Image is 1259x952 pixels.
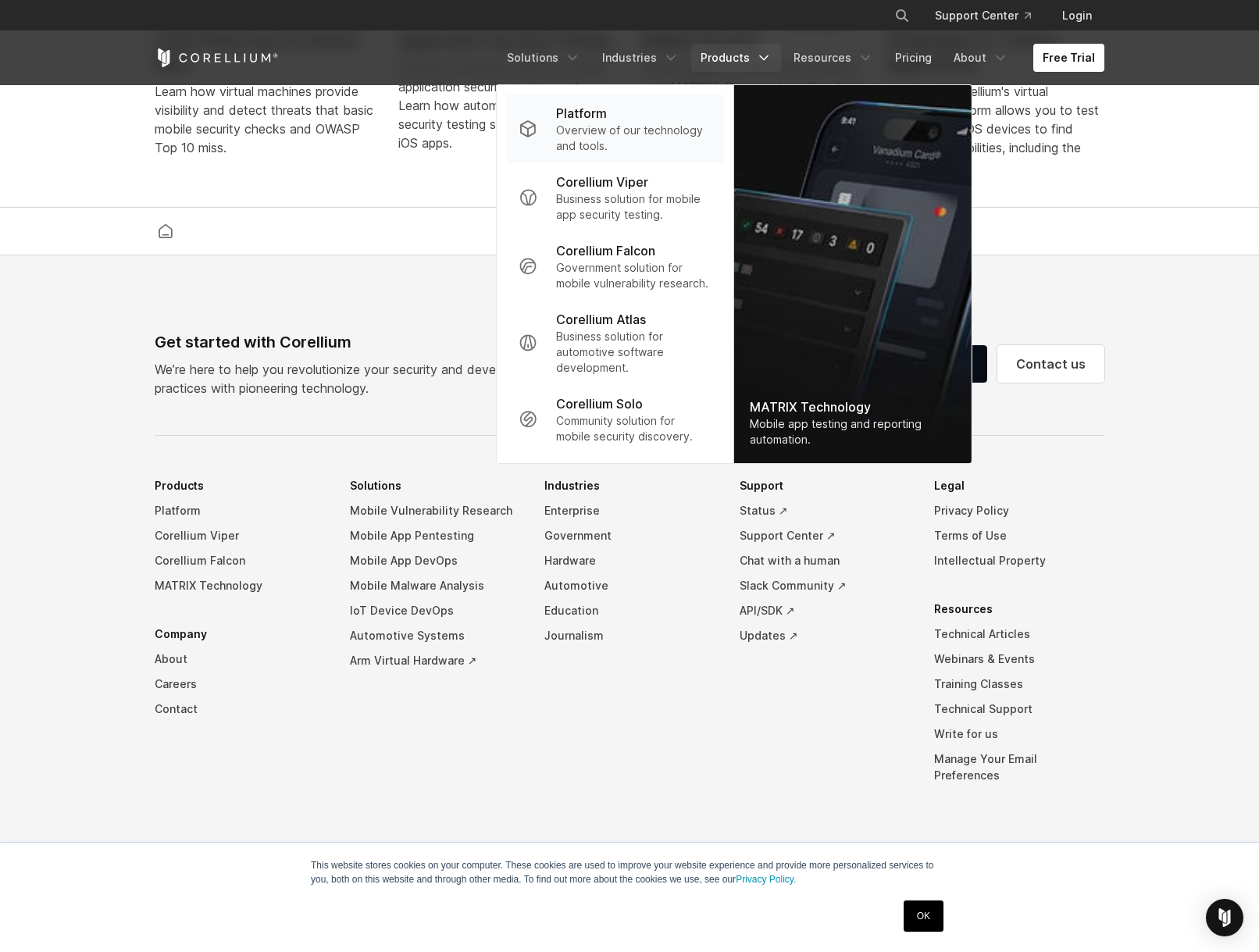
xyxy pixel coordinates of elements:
div: Learn how virtual machines provide visibility and detect threats that basic mobile security check... [155,82,373,157]
a: Login [1050,2,1104,30]
a: Education [544,598,715,623]
a: Contact us [997,345,1104,383]
a: Pricing [886,44,941,72]
a: Mobile App DevOps [350,548,520,573]
a: Corellium Atlas Business solution for automotive software development. [506,301,724,385]
div: Navigation Menu [876,2,1104,30]
a: About [944,44,1018,72]
a: Automotive [544,573,715,598]
a: Terms of Use [934,523,1104,548]
a: Arm Virtual Hardware ↗ [350,648,520,673]
a: About [155,647,325,672]
p: This website stores cookies on your computer. These cookies are used to improve your website expe... [311,858,948,886]
a: Corellium Viper Business solution for mobile app security testing. [506,163,724,232]
a: Privacy Policy [934,498,1104,523]
div: Navigation Menu [155,473,1104,811]
a: Write for us [934,722,1104,747]
a: Technical Articles [934,622,1104,647]
a: MATRIX Technology [155,573,325,598]
a: Support Center [922,2,1043,30]
p: Business solution for automotive software development. [556,329,712,376]
a: Updates ↗ [740,623,910,648]
p: We’re here to help you revolutionize your security and development practices with pioneering tech... [155,360,555,398]
a: Technical Support [934,697,1104,722]
a: Intellectual Property [934,548,1104,573]
a: Mobile Malware Analysis [350,573,520,598]
div: Get started with Corellium [155,330,555,354]
a: Privacy Policy. [736,874,796,885]
a: Careers [155,672,325,697]
a: Platform [155,498,325,523]
a: Enterprise [544,498,715,523]
a: OK [904,900,943,932]
a: Journalism [544,623,715,648]
p: Corellium Solo [556,394,643,413]
a: Products [691,44,781,72]
p: Overview of our technology and tools. [556,123,712,154]
a: Resources [784,44,883,72]
a: Slack Community ↗ [740,573,910,598]
a: Manage Your Email Preferences [934,747,1104,788]
p: Platform [556,104,607,123]
p: Community solution for mobile security discovery. [556,413,712,444]
a: Industries [593,44,688,72]
a: Training Classes [934,672,1104,697]
a: Corellium Falcon [155,548,325,573]
a: Automotive Systems [350,623,520,648]
p: Corellium Falcon [556,241,655,260]
a: Support Center ↗ [740,523,910,548]
a: Corellium home [152,220,180,242]
button: Search [888,2,916,30]
a: MATRIX Technology Mobile app testing and reporting automation. [734,85,972,463]
a: Contact [155,697,325,722]
a: Hardware [544,548,715,573]
div: Mobile app testing and reporting automation. [750,416,956,447]
div: Navigation Menu [498,44,1104,72]
a: Solutions [498,44,590,72]
a: Corellium Falcon Government solution for mobile vulnerability research. [506,232,724,301]
a: Corellium Viper [155,523,325,548]
a: Platform Overview of our technology and tools. [506,94,724,163]
a: Chat with a human [740,548,910,573]
div: Enhance protection with this mobile application security testing guide. Learn how automated appli... [398,59,617,152]
div: Learn how Corellium's virtual hardware platform allows you to test on jailbroken iOS devices to f... [886,82,1104,176]
div: MATRIX Technology [750,398,956,416]
a: Corellium Home [155,48,279,67]
p: Corellium Atlas [556,310,646,329]
p: Corellium Viper [556,173,648,191]
img: Matrix_WebNav_1x [734,85,972,463]
a: Status ↗ [740,498,910,523]
a: IoT Device DevOps [350,598,520,623]
a: Corellium Solo Community solution for mobile security discovery. [506,385,724,454]
p: Business solution for mobile app security testing. [556,191,712,223]
a: Mobile Vulnerability Research [350,498,520,523]
a: Government [544,523,715,548]
p: Government solution for mobile vulnerability research. [556,260,712,291]
div: Open Intercom Messenger [1206,899,1243,936]
a: Mobile App Pentesting [350,523,520,548]
a: Free Trial [1033,44,1104,72]
a: Webinars & Events [934,647,1104,672]
a: API/SDK ↗ [740,598,910,623]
